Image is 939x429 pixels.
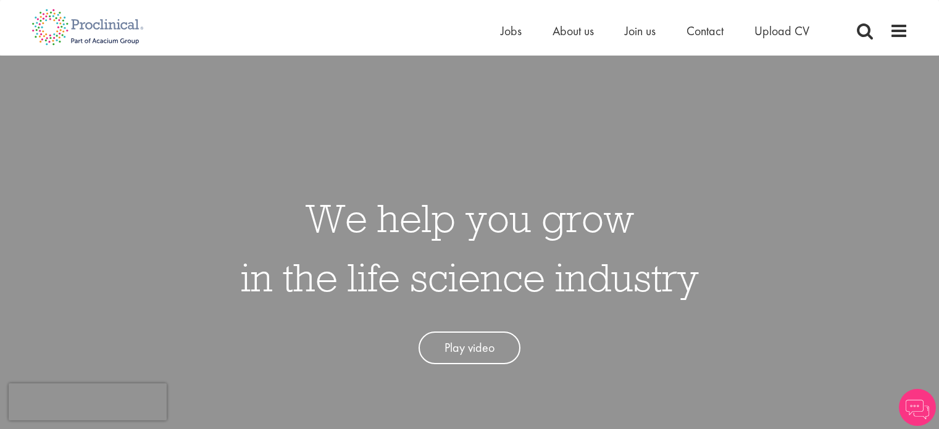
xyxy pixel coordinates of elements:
[419,331,520,364] a: Play video
[625,23,656,39] a: Join us
[754,23,809,39] a: Upload CV
[687,23,724,39] a: Contact
[241,188,699,307] h1: We help you grow in the life science industry
[553,23,594,39] a: About us
[501,23,522,39] a: Jobs
[899,389,936,426] img: Chatbot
